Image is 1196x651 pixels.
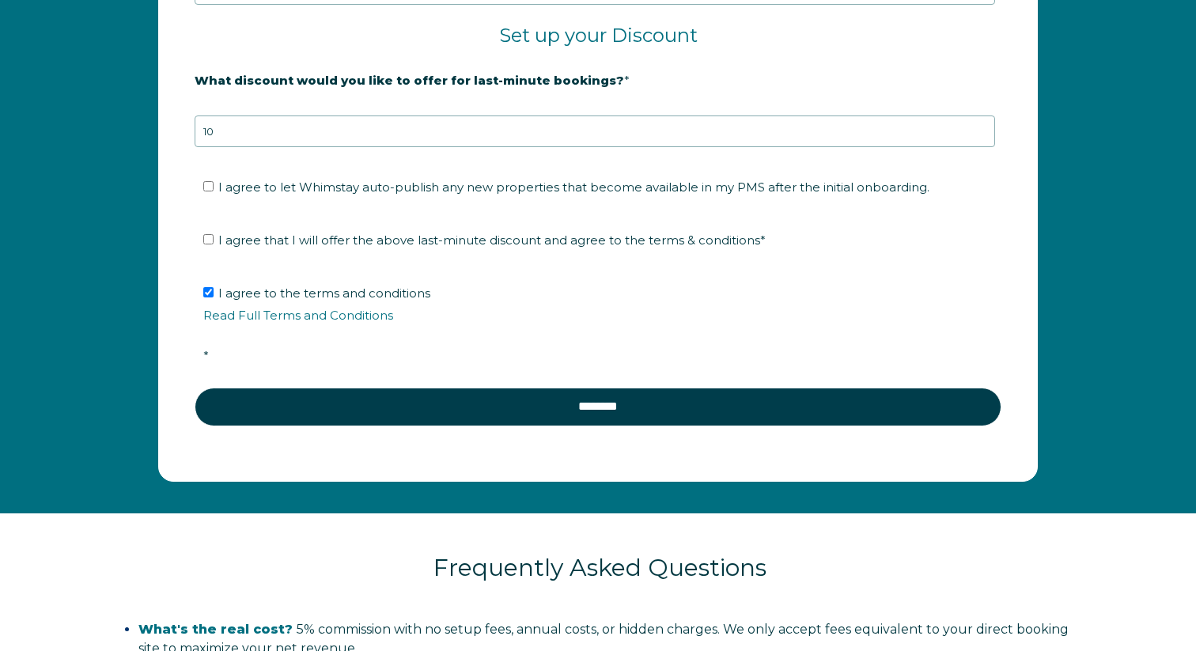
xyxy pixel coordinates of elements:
input: I agree to the terms and conditionsRead Full Terms and Conditions* [203,287,214,297]
a: Read Full Terms and Conditions [203,308,393,323]
span: What's the real cost? [138,622,293,637]
span: Frequently Asked Questions [433,553,766,582]
strong: 20% is recommended, minimum of 10% [195,100,442,114]
span: I agree that I will offer the above last-minute discount and agree to the terms & conditions [218,233,766,248]
input: I agree that I will offer the above last-minute discount and agree to the terms & conditions* [203,234,214,244]
input: I agree to let Whimstay auto-publish any new properties that become available in my PMS after the... [203,181,214,191]
span: Set up your Discount [499,24,698,47]
strong: What discount would you like to offer for last-minute bookings? [195,73,624,88]
span: I agree to let Whimstay auto-publish any new properties that become available in my PMS after the... [218,180,929,195]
